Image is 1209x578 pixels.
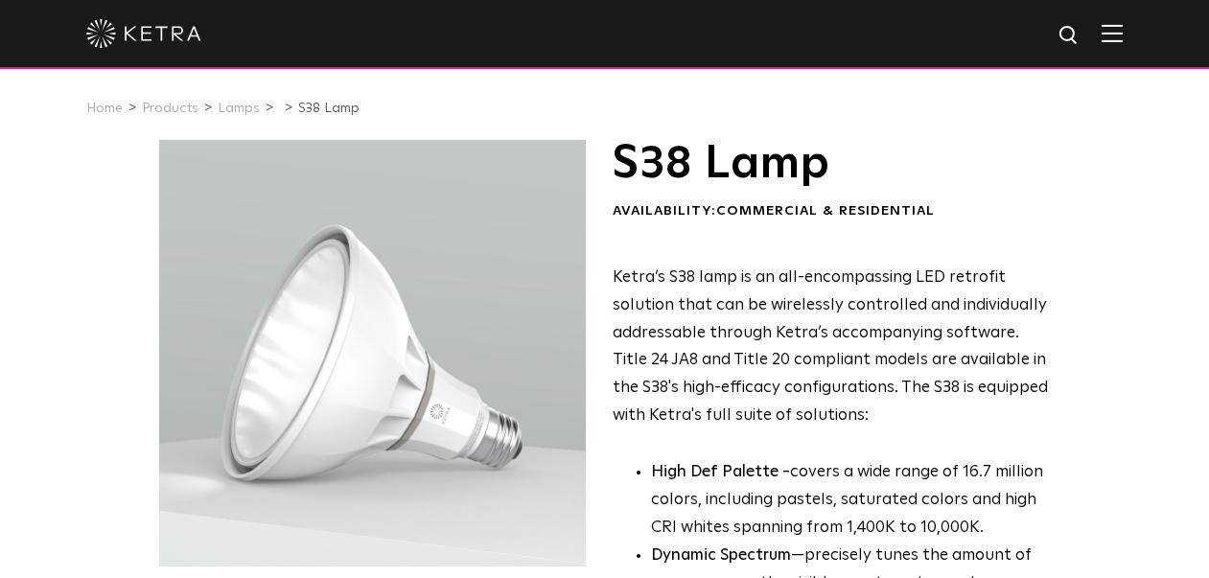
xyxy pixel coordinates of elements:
strong: High Def Palette - [651,464,790,480]
img: search icon [1058,24,1081,48]
p: covers a wide range of 16.7 million colors, including pastels, saturated colors and high CRI whit... [651,459,1049,543]
img: ketra-logo-2019-white [86,19,201,48]
a: Home [86,102,123,115]
img: Hamburger%20Nav.svg [1102,24,1123,42]
a: Products [142,102,198,115]
span: Commercial & Residential [716,204,935,218]
a: S38 Lamp [298,102,360,115]
h1: S38 Lamp [613,140,1049,188]
div: Availability: [613,202,1049,221]
strong: Dynamic Spectrum [651,547,791,564]
p: Ketra’s S38 lamp is an all-encompassing LED retrofit solution that can be wirelessly controlled a... [613,265,1049,430]
a: Lamps [218,102,260,115]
